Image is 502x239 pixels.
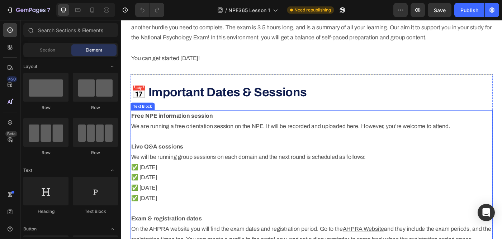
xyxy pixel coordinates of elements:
[23,226,37,232] span: Button
[121,20,502,239] iframe: Design area
[23,150,68,156] div: Row
[428,3,451,17] button: Save
[135,3,164,17] div: Undo/Redo
[3,3,53,17] button: 7
[225,6,227,14] span: /
[23,208,68,215] div: Heading
[294,7,331,13] span: Need republishing
[40,47,55,53] span: Section
[11,220,91,228] strong: Exam & registration dates
[11,139,70,146] strong: Live Q&A sessions
[23,104,68,111] div: Row
[73,104,118,111] div: Row
[228,6,270,14] span: NPE365 Lesson 1
[47,6,50,14] p: 7
[86,47,102,53] span: Element
[7,76,17,82] div: 450
[106,165,118,176] span: Toggle open
[23,63,37,70] span: Layout
[460,6,478,14] div: Publish
[11,104,104,112] strong: Free NPE information session
[478,204,495,221] div: Open Intercom Messenger
[434,7,446,13] span: Save
[106,61,118,72] span: Toggle open
[73,150,118,156] div: Row
[73,208,118,215] div: Text Block
[5,131,17,137] div: Beta
[23,167,32,174] span: Text
[454,3,484,17] button: Publish
[23,23,118,37] input: Search Sections & Elements
[250,232,297,239] a: AHPRA Website
[106,223,118,235] span: Toggle open
[12,94,37,101] div: Text Block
